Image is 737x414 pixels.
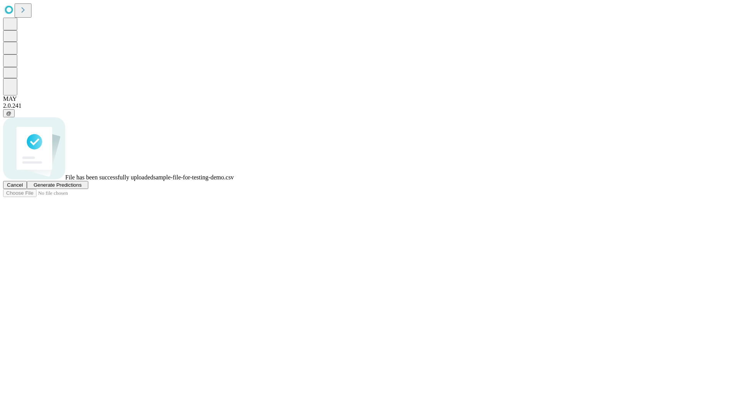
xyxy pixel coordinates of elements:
div: 2.0.241 [3,102,734,109]
span: @ [6,110,12,116]
span: File has been successfully uploaded [65,174,153,181]
div: MAY [3,95,734,102]
button: @ [3,109,15,117]
span: Generate Predictions [33,182,81,188]
span: sample-file-for-testing-demo.csv [153,174,234,181]
span: Cancel [7,182,23,188]
button: Generate Predictions [27,181,88,189]
button: Cancel [3,181,27,189]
